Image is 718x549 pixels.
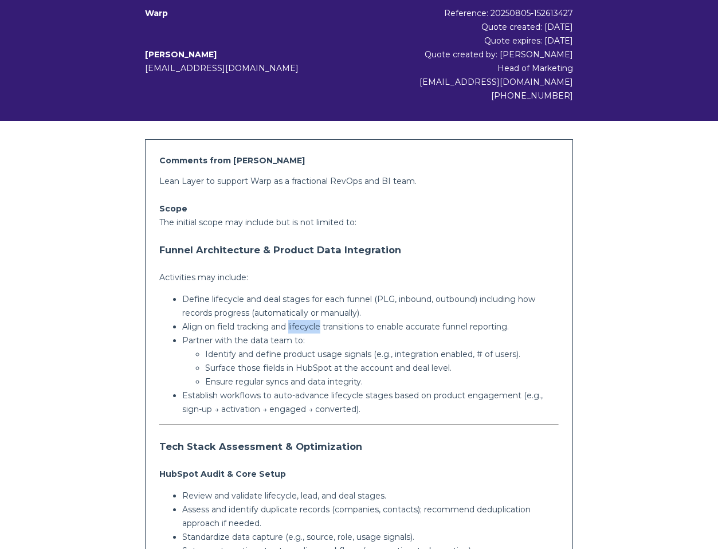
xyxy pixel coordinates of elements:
[182,389,559,416] p: Establish workflows to auto-advance lifecycle stages based on product engagement (e.g., sign-up →...
[145,63,299,73] span: [EMAIL_ADDRESS][DOMAIN_NAME]
[159,435,559,458] h3: Tech Stack Assessment & Optimization
[159,154,559,167] h2: Comments from [PERSON_NAME]
[145,8,168,18] b: Warp
[380,6,573,20] div: Reference: 20250805-152613427
[182,320,559,334] p: Align on field tracking and lifecycle transitions to enable accurate funnel reporting.
[182,503,559,530] p: Assess and identify duplicate records (companies, contacts); recommend deduplication approach if ...
[182,292,559,320] p: Define lifecycle and deal stages for each funnel (PLG, inbound, outbound) including how records p...
[182,334,559,347] p: Partner with the data team to:
[159,469,286,479] strong: HubSpot Audit & Core Setup
[205,375,559,389] p: Ensure regular syncs and data integrity.
[380,20,573,34] div: Quote created: [DATE]
[159,215,559,229] p: The initial scope may include but is not limited to:
[380,34,573,48] div: Quote expires: [DATE]
[419,49,573,101] span: Quote created by: [PERSON_NAME] Head of Marketing [EMAIL_ADDRESS][DOMAIN_NAME] [PHONE_NUMBER]
[182,530,559,544] p: Standardize data capture (e.g., source, role, usage signals).
[205,347,559,361] p: Identify and define product usage signals (e.g., integration enabled, # of users).
[159,203,187,214] strong: Scope
[159,270,559,284] p: Activities may include:
[159,174,559,188] p: Lean Layer to support Warp as a fractional RevOps and BI team.
[205,361,559,375] p: Surface those fields in HubSpot at the account and deal level.
[159,238,559,261] h3: Funnel Architecture & Product Data Integration
[145,49,217,60] b: [PERSON_NAME]
[182,489,559,503] p: Review and validate lifecycle, lead, and deal stages.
